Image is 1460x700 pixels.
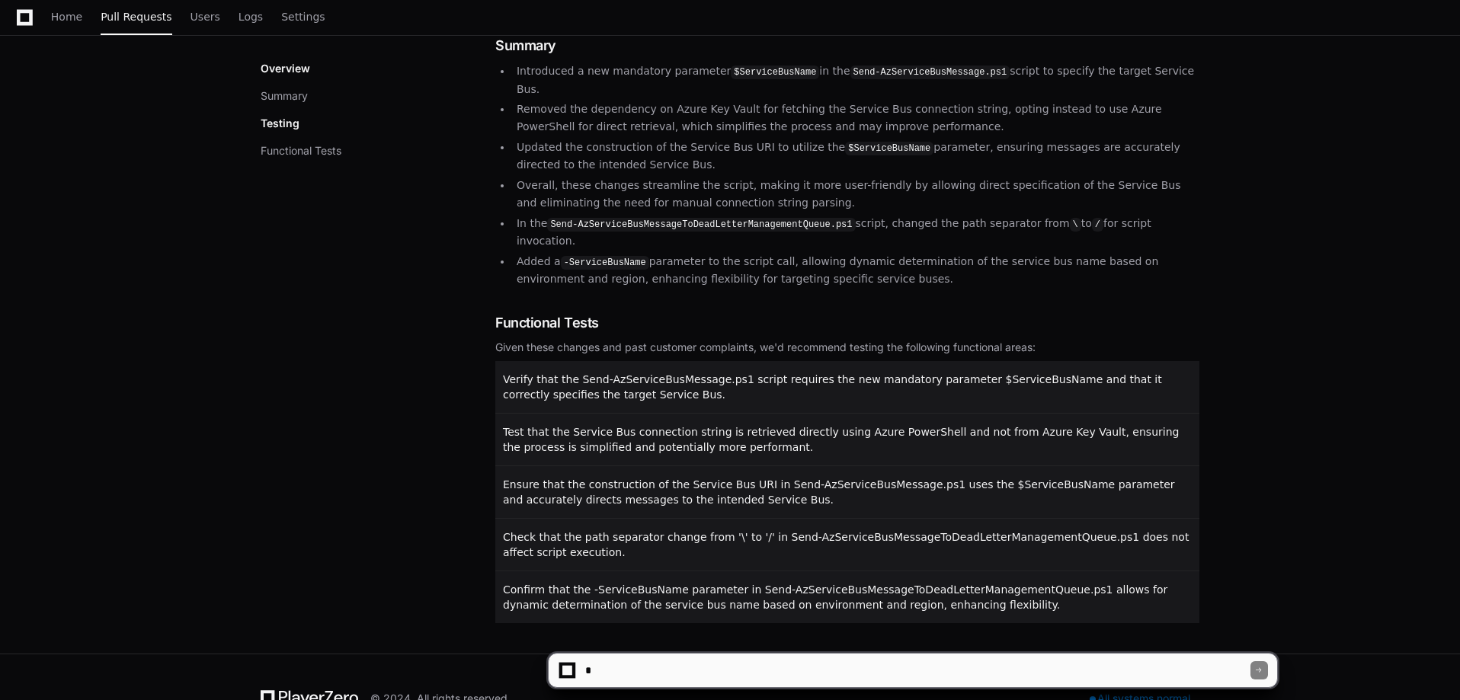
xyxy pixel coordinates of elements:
span: Functional Tests [495,312,599,334]
li: Removed the dependency on Azure Key Vault for fetching the Service Bus connection string, opting ... [512,101,1199,136]
li: Updated the construction of the Service Bus URI to utilize the parameter, ensuring messages are a... [512,139,1199,174]
span: Confirm that the -ServiceBusName parameter in Send-AzServiceBusMessageToDeadLetterManagementQueue... [503,583,1167,611]
code: / [1092,218,1103,232]
span: Verify that the Send-AzServiceBusMessage.ps1 script requires the new mandatory parameter $Service... [503,373,1162,401]
p: Overview [261,61,310,76]
code: Send-AzServiceBusMessage.ps1 [850,66,1010,79]
h1: Summary [495,35,1199,56]
div: Given these changes and past customer complaints, we'd recommend testing the following functional... [495,340,1199,355]
code: -ServiceBusName [561,256,649,270]
span: Test that the Service Bus connection string is retrieved directly using Azure PowerShell and not ... [503,426,1179,453]
span: Settings [281,12,325,21]
code: \ [1070,218,1081,232]
span: Users [191,12,220,21]
button: Summary [261,88,308,104]
code: $ServiceBusName [845,142,933,155]
span: Home [51,12,82,21]
li: Introduced a new mandatory parameter in the script to specify the target Service Bus. [512,62,1199,97]
li: In the script, changed the path separator from to for script invocation. [512,215,1199,250]
span: Check that the path separator change from '\' to '/' in Send-AzServiceBusMessageToDeadLetterManag... [503,531,1189,558]
li: Added a parameter to the script call, allowing dynamic determination of the service bus name base... [512,253,1199,288]
p: Testing [261,116,299,131]
span: Logs [239,12,263,21]
span: Ensure that the construction of the Service Bus URI in Send-AzServiceBusMessage.ps1 uses the $Ser... [503,478,1175,506]
code: Send-AzServiceBusMessageToDeadLetterManagementQueue.ps1 [547,218,855,232]
code: $ServiceBusName [731,66,819,79]
button: Functional Tests [261,143,341,158]
span: Pull Requests [101,12,171,21]
li: Overall, these changes streamline the script, making it more user-friendly by allowing direct spe... [512,177,1199,212]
